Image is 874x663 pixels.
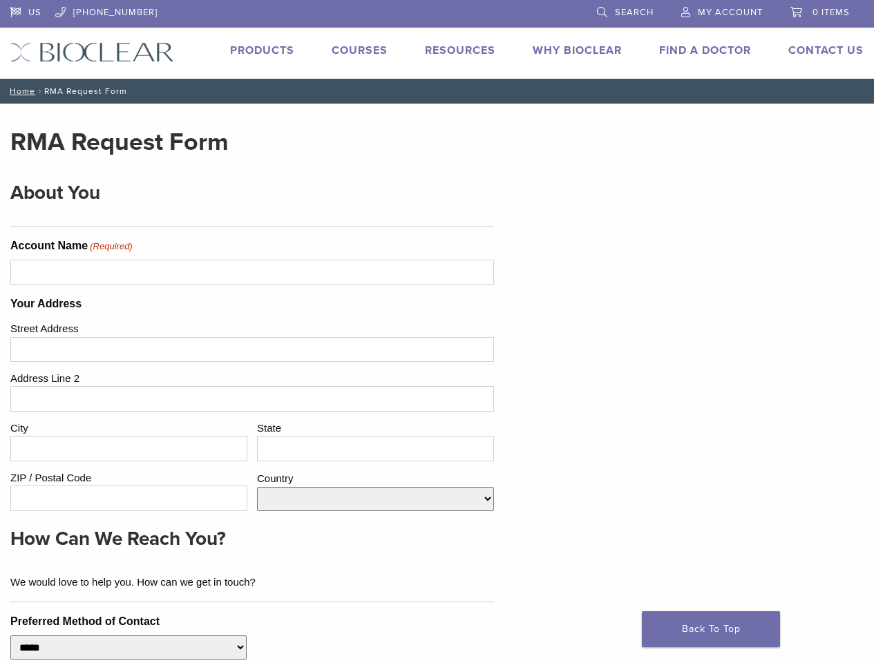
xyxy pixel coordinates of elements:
[89,240,133,253] span: (Required)
[10,467,247,486] label: ZIP / Postal Code
[642,611,780,647] a: Back To Top
[10,238,133,254] label: Account Name
[10,566,483,590] div: We would love to help you. How can we get in touch?
[10,126,494,159] h2: RMA Request Form
[332,44,388,57] a: Courses
[230,44,294,57] a: Products
[10,318,494,337] label: Street Address
[257,468,494,487] label: Country
[533,44,622,57] a: Why Bioclear
[10,296,82,312] legend: Your Address
[615,7,654,18] span: Search
[10,176,483,209] h3: About You
[10,613,160,630] label: Preferred Method of Contact
[425,44,495,57] a: Resources
[813,7,850,18] span: 0 items
[698,7,763,18] span: My Account
[659,44,751,57] a: Find A Doctor
[10,42,174,62] img: Bioclear
[10,367,494,387] label: Address Line 2
[10,522,483,555] h3: How Can We Reach You?
[6,86,35,96] a: Home
[257,417,494,436] label: State
[35,88,44,95] span: /
[788,44,864,57] a: Contact Us
[10,417,247,436] label: City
